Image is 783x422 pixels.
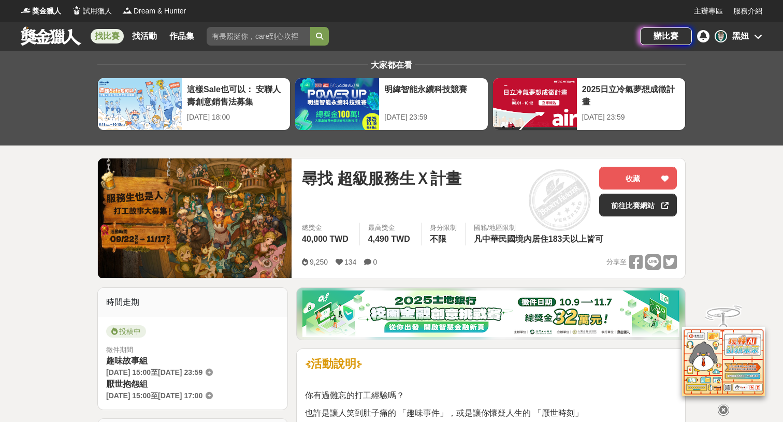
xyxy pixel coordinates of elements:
a: 主辦專區 [694,6,723,17]
span: 至 [151,368,158,376]
span: 40,000 TWD [302,235,349,243]
a: 找比賽 [91,29,124,43]
div: 身分限制 [430,223,457,233]
img: Avatar [716,31,726,41]
a: 前往比賽網站 [599,194,677,216]
span: [DATE] 15:00 [106,391,151,400]
img: Logo [21,5,31,16]
span: 凡中華民國境內居住183天以上皆可 [474,235,604,243]
span: 試用獵人 [83,6,112,17]
span: 獎金獵人 [32,6,61,17]
a: 找活動 [128,29,161,43]
button: 收藏 [599,167,677,190]
div: 這樣Sale也可以： 安聯人壽創意銷售法募集 [187,83,285,107]
div: 時間走期 [98,288,287,317]
img: d20b4788-230c-4a26-8bab-6e291685a538.png [302,290,679,337]
a: 服務介紹 [733,6,762,17]
div: [DATE] 23:59 [582,112,680,123]
div: [DATE] 23:59 [384,112,482,123]
input: 有長照挺你，care到心坎裡！青春出手，拍出照顧 影音徵件活動 [207,27,310,46]
span: [DATE] 15:00 [106,368,151,376]
span: 徵件期間 [106,346,133,354]
span: 大家都在看 [368,61,415,69]
img: d2146d9a-e6f6-4337-9592-8cefde37ba6b.png [682,327,765,396]
span: 4,490 TWD [368,235,410,243]
strong: 活動說明 [311,357,356,370]
img: Logo [122,5,133,16]
span: 最高獎金 [368,223,413,233]
span: 0 [373,258,377,266]
div: 2025日立冷氣夢想成徵計畫 [582,83,680,107]
a: 作品集 [165,29,198,43]
a: 這樣Sale也可以： 安聯人壽創意銷售法募集[DATE] 18:00 [97,78,291,130]
span: 投稿中 [106,325,146,338]
span: 尋找 超級服務生Ｘ計畫 [302,167,461,190]
div: [DATE] 18:00 [187,112,285,123]
span: [DATE] 23:59 [158,368,202,376]
img: Cover Image [98,158,292,278]
a: 2025日立冷氣夢想成徵計畫[DATE] 23:59 [492,78,686,130]
span: 9,250 [310,258,328,266]
span: 趣味故事組 [106,356,148,365]
a: LogoDream & Hunter [122,6,186,17]
span: 分享至 [606,254,627,270]
span: 你有過難忘的打工經驗嗎？ [305,391,404,400]
span: 不限 [430,235,446,243]
strong: ⊰ [305,357,311,370]
a: 明緯智能永續科技競賽[DATE] 23:59 [295,78,488,130]
a: Logo獎金獵人 [21,6,61,17]
div: 黑妞 [732,30,749,42]
div: 國籍/地區限制 [474,223,606,233]
span: 總獎金 [302,223,351,233]
span: 厭世抱怨組 [106,380,148,388]
div: 明緯智能永續科技競賽 [384,83,482,107]
span: 至 [151,391,158,400]
strong: ⊱ [356,357,362,370]
span: [DATE] 17:00 [158,391,202,400]
span: 134 [344,258,356,266]
span: 也許是讓人笑到肚子痛的 「趣味事件」，或是讓你懷疑人生的 「厭世時刻」 [305,409,583,417]
a: 辦比賽 [640,27,692,45]
img: Logo [71,5,82,16]
span: Dream & Hunter [134,6,186,17]
a: Logo試用獵人 [71,6,112,17]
